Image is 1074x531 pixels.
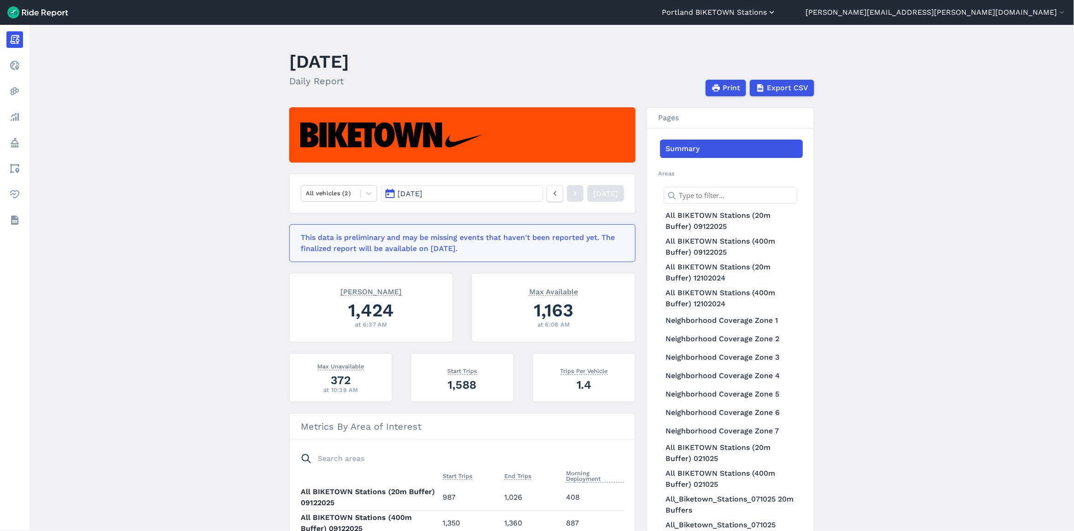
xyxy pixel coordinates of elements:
[660,440,803,466] a: All BIKETOWN Stations (20m Buffer) 021025
[301,320,442,329] div: at 6:37 AM
[587,185,624,202] a: [DATE]
[443,471,473,482] button: Start Trips
[660,286,803,311] a: All BIKETOWN Stations (400m Buffer) 12102024
[290,414,635,439] h3: Metrics By Area of Interest
[301,485,439,510] th: All BIKETOWN Stations (20m Buffer) 09122025
[664,187,797,204] input: Type to filter...
[422,377,502,393] div: 1,588
[660,466,803,492] a: All BIKETOWN Stations (400m Buffer) 021025
[660,140,803,158] a: Summary
[660,330,803,348] a: Neighborhood Coverage Zone 2
[289,74,349,88] h2: Daily Report
[647,108,814,128] h3: Pages
[501,485,562,510] td: 1,026
[6,109,23,125] a: Analyze
[660,260,803,286] a: All BIKETOWN Stations (20m Buffer) 12102024
[660,348,803,367] a: Neighborhood Coverage Zone 3
[6,160,23,177] a: Areas
[660,367,803,385] a: Neighborhood Coverage Zone 4
[562,485,624,510] td: 408
[706,80,746,96] button: Print
[504,471,531,482] button: End Trips
[7,6,68,18] img: Ride Report
[301,385,381,394] div: at 10:39 AM
[439,485,501,510] td: 987
[295,450,619,467] input: Search areas
[289,49,349,74] h1: [DATE]
[529,286,578,296] span: Max Available
[658,169,803,178] h2: Areas
[6,57,23,74] a: Realtime
[318,361,364,370] span: Max Unavailable
[660,422,803,440] a: Neighborhood Coverage Zone 7
[398,189,423,198] span: [DATE]
[805,7,1067,18] button: [PERSON_NAME][EMAIL_ADDRESS][PERSON_NAME][DOMAIN_NAME]
[381,185,543,202] button: [DATE]
[443,471,473,480] span: Start Trips
[6,31,23,48] a: Report
[6,83,23,99] a: Heatmaps
[660,403,803,422] a: Neighborhood Coverage Zone 6
[6,134,23,151] a: Policy
[6,212,23,228] a: Datasets
[544,377,624,393] div: 1.4
[560,366,608,375] span: Trips Per Vehicle
[341,286,402,296] span: [PERSON_NAME]
[660,311,803,330] a: Neighborhood Coverage Zone 1
[662,7,776,18] button: Portland BIKETOWN Stations
[660,492,803,518] a: All_Biketown_Stations_071025 20m Buffers
[723,82,740,93] span: Print
[767,82,808,93] span: Export CSV
[660,234,803,260] a: All BIKETOWN Stations (400m Buffer) 09122025
[301,232,619,254] div: This data is preliminary and may be missing events that haven't been reported yet. The finalized ...
[300,123,483,148] img: Biketown
[750,80,814,96] button: Export CSV
[566,468,624,484] button: Morning Deployment
[660,385,803,403] a: Neighborhood Coverage Zone 5
[6,186,23,203] a: Health
[448,366,478,375] span: Start Trips
[483,320,624,329] div: at 6:08 AM
[301,372,381,388] div: 372
[566,468,624,483] span: Morning Deployment
[483,298,624,323] div: 1,163
[504,471,531,480] span: End Trips
[301,298,442,323] div: 1,424
[660,208,803,234] a: All BIKETOWN Stations (20m Buffer) 09122025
